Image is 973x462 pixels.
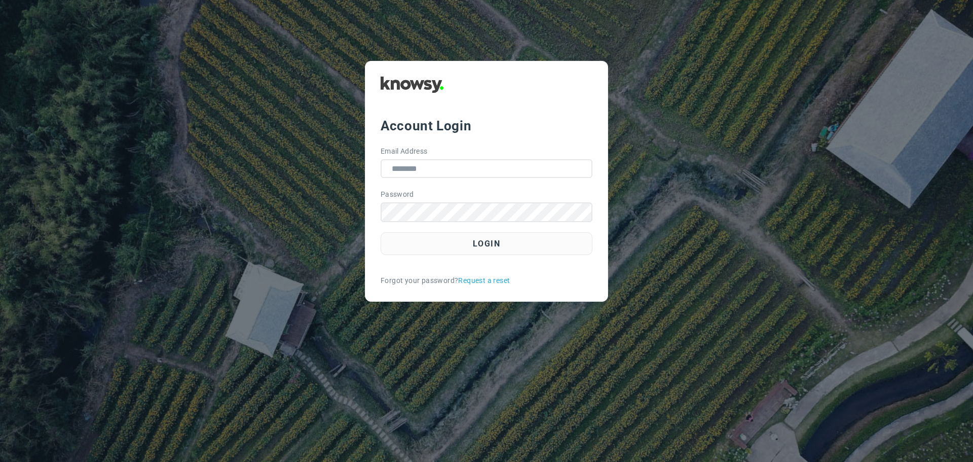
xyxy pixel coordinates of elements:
[381,117,592,135] div: Account Login
[381,275,592,286] div: Forgot your password?
[381,232,592,255] button: Login
[458,275,510,286] a: Request a reset
[381,146,428,157] label: Email Address
[381,189,414,200] label: Password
